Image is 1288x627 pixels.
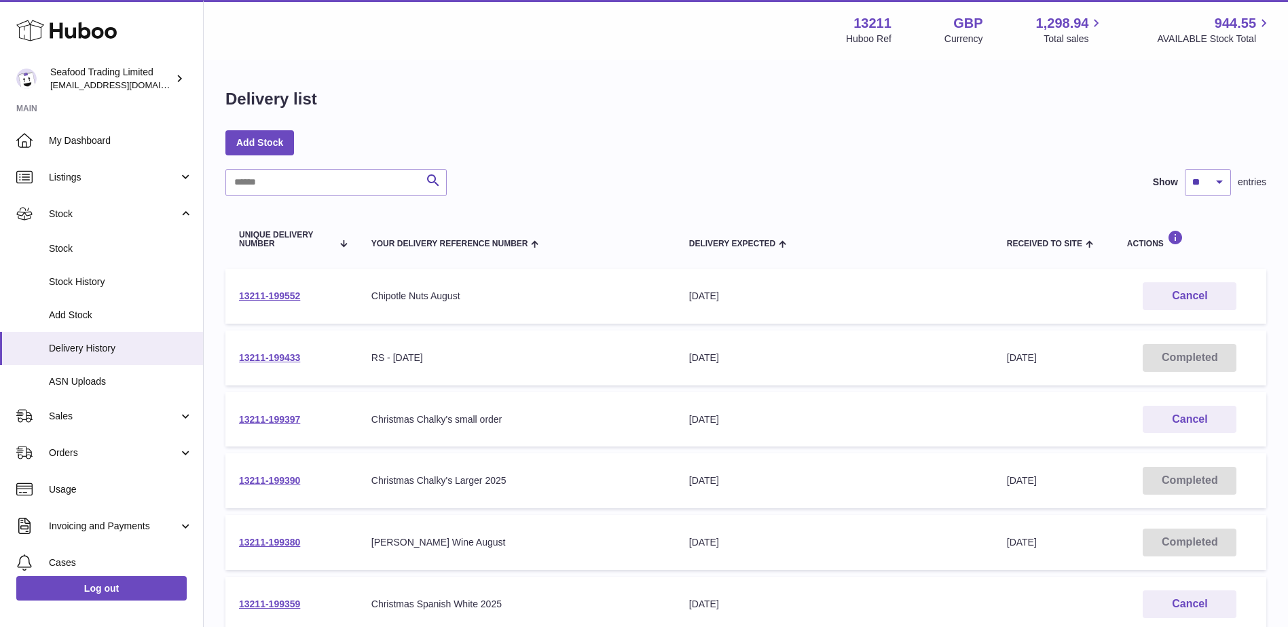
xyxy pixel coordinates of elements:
span: Your Delivery Reference Number [371,240,528,248]
span: Cases [49,556,193,569]
h1: Delivery list [225,88,317,110]
span: AVAILABLE Stock Total [1157,33,1272,45]
a: 13211-199359 [239,598,300,609]
div: Currency [944,33,983,45]
span: Stock [49,208,179,221]
a: 13211-199380 [239,537,300,548]
span: Received to Site [1007,240,1082,248]
a: 13211-199552 [239,290,300,301]
a: 13211-199390 [239,475,300,486]
span: 1,298.94 [1036,14,1089,33]
span: Listings [49,171,179,184]
div: [DATE] [689,474,980,487]
a: Log out [16,576,187,601]
span: ASN Uploads [49,375,193,388]
span: [DATE] [1007,537,1037,548]
img: online@rickstein.com [16,69,37,89]
div: RS - [DATE] [371,351,662,364]
div: Huboo Ref [846,33,891,45]
span: [DATE] [1007,352,1037,363]
button: Cancel [1143,590,1236,618]
span: Sales [49,410,179,423]
strong: GBP [953,14,982,33]
a: Add Stock [225,130,294,155]
div: Christmas Spanish White 2025 [371,598,662,611]
div: [DATE] [689,598,980,611]
span: Delivery History [49,342,193,355]
span: Invoicing and Payments [49,520,179,533]
span: Delivery Expected [689,240,775,248]
span: My Dashboard [49,134,193,147]
div: Seafood Trading Limited [50,66,172,92]
span: entries [1238,176,1266,189]
span: [DATE] [1007,475,1037,486]
span: Unique Delivery Number [239,231,332,248]
div: Christmas Chalky's small order [371,413,662,426]
span: Total sales [1044,33,1104,45]
span: Stock [49,242,193,255]
a: 13211-199397 [239,414,300,425]
label: Show [1153,176,1178,189]
div: [PERSON_NAME] Wine August [371,536,662,549]
button: Cancel [1143,406,1236,434]
div: [DATE] [689,290,980,303]
span: Usage [49,483,193,496]
a: 1,298.94 Total sales [1036,14,1105,45]
div: Chipotle Nuts August [371,290,662,303]
div: [DATE] [689,413,980,426]
span: Stock History [49,275,193,288]
div: Actions [1127,230,1253,248]
div: [DATE] [689,351,980,364]
span: Add Stock [49,309,193,322]
button: Cancel [1143,282,1236,310]
span: 944.55 [1215,14,1256,33]
a: 944.55 AVAILABLE Stock Total [1157,14,1272,45]
div: Christmas Chalky's Larger 2025 [371,474,662,487]
span: [EMAIL_ADDRESS][DOMAIN_NAME] [50,79,200,90]
strong: 13211 [853,14,891,33]
span: Orders [49,446,179,459]
div: [DATE] [689,536,980,549]
a: 13211-199433 [239,352,300,363]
